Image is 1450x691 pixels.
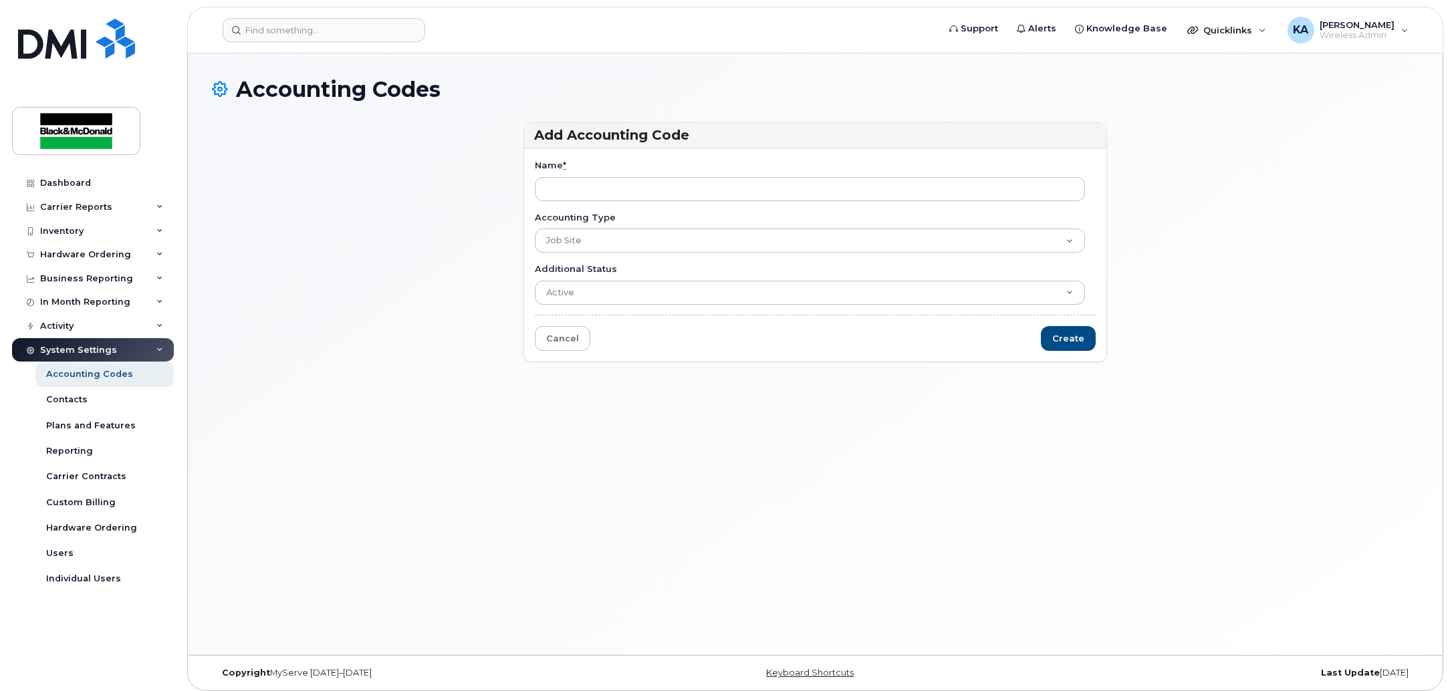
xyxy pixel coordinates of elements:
h1: Accounting Codes [212,78,1419,101]
strong: Copyright [222,668,270,678]
h3: Add Accounting Code [534,126,1096,144]
label: Additional Status [535,263,617,275]
input: Create [1041,326,1096,351]
a: Keyboard Shortcuts [766,668,854,678]
div: MyServe [DATE]–[DATE] [212,668,614,678]
strong: Last Update [1321,668,1380,678]
label: Accounting Type [535,211,616,224]
div: [DATE] [1016,668,1419,678]
label: Name [535,159,566,172]
abbr: required [563,160,566,170]
a: Cancel [535,326,590,351]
